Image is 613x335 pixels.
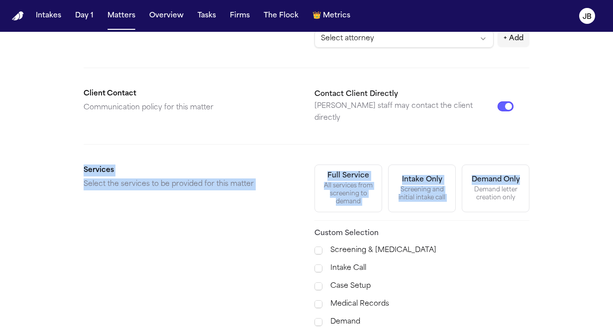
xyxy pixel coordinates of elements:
[314,229,529,239] h3: Custom Selection
[84,178,299,190] p: Select the services to be provided for this matter
[388,165,456,212] button: Intake OnlyScreening and initial intake call
[330,262,529,274] label: Intake Call
[321,182,376,206] div: All services from screening to demand
[314,90,398,98] label: Contact Client Directly
[462,165,529,212] button: Demand OnlyDemand letter creation only
[330,245,529,256] label: Screening & [MEDICAL_DATA]
[314,100,498,124] p: [PERSON_NAME] staff may contact the client directly
[330,280,529,292] label: Case Setup
[12,11,24,21] a: Home
[84,165,299,176] h2: Services
[84,88,299,100] h2: Client Contact
[395,186,449,202] div: Screening and initial intake call
[308,7,354,25] button: crownMetrics
[12,11,24,21] img: Finch Logo
[314,30,494,48] button: Select attorney
[226,7,254,25] button: Firms
[103,7,139,25] button: Matters
[468,186,523,202] div: Demand letter creation only
[260,7,303,25] button: The Flock
[314,165,382,212] button: Full ServiceAll services from screening to demand
[194,7,220,25] button: Tasks
[498,31,529,47] button: + Add
[71,7,98,25] button: Day 1
[32,7,65,25] button: Intakes
[330,316,529,328] label: Demand
[327,171,369,181] div: Full Service
[472,175,520,185] div: Demand Only
[402,175,442,185] div: Intake Only
[84,102,299,114] p: Communication policy for this matter
[330,298,529,310] label: Medical Records
[145,7,188,25] button: Overview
